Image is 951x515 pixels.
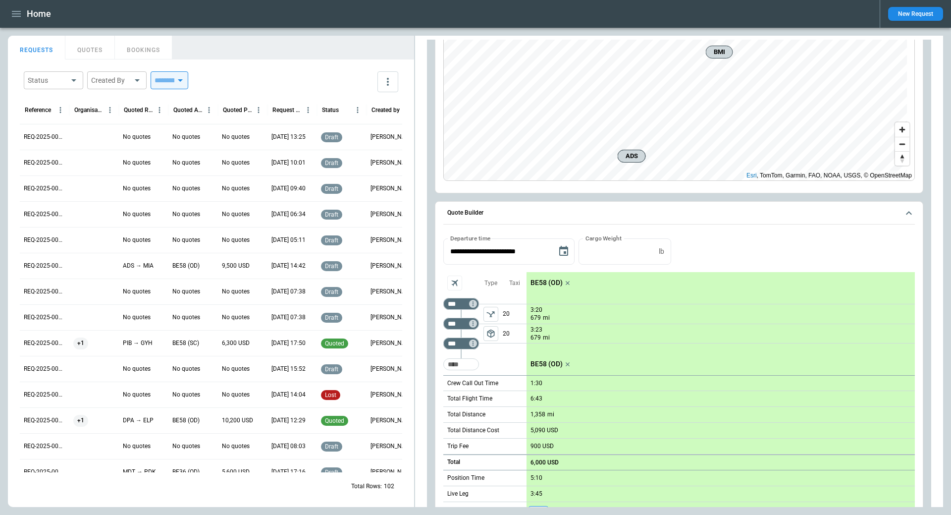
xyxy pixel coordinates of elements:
p: mi [547,410,554,419]
p: George O'Bryan [370,287,412,296]
button: Status column menu [351,104,364,116]
p: mi [543,314,550,322]
p: No quotes [172,210,200,219]
p: REQ-2025-000262 [24,236,65,244]
p: 08/22/2025 15:52 [271,365,306,373]
label: Departure time [450,234,491,242]
p: 10,200 USD [222,416,253,425]
h6: Total [447,459,460,465]
p: George O'Bryan [370,236,412,244]
p: George O'Bryan [370,210,412,219]
p: No quotes [222,210,250,219]
p: 102 [384,482,394,491]
p: BE58 (OD) [530,360,563,368]
p: 9,500 USD [222,262,250,270]
p: 20 [503,304,527,324]
p: BE58 (SC) [172,339,199,347]
button: Request Created At (UTC-05:00) column menu [302,104,315,116]
p: ADS → MIA [123,262,154,270]
p: 08/26/2025 07:38 [271,287,306,296]
button: Reset bearing to north [895,151,909,166]
span: draft [323,185,340,192]
span: draft [323,443,340,450]
div: Quoted Route [124,107,153,114]
p: George O'Bryan [370,184,412,193]
p: Ben Gundermann [370,416,412,425]
div: Created By [91,75,131,85]
p: REQ-2025-000254 [24,442,65,451]
div: Quoted Price [223,107,252,114]
p: 6:43 [530,395,542,402]
span: draft [323,263,340,270]
div: Organisation [74,107,104,114]
p: Crew Call Out Time [447,379,498,388]
span: draft [323,366,340,373]
h1: Home [27,8,51,20]
p: No quotes [172,287,200,296]
p: No quotes [123,313,151,322]
p: BE58 (OD) [530,279,563,287]
p: REQ-2025-000260 [24,287,65,296]
p: mi [543,334,550,342]
button: Reference column menu [54,104,67,116]
p: No quotes [123,133,151,141]
p: No quotes [222,442,250,451]
p: George O'Bryan [370,159,412,167]
button: more [377,71,398,92]
p: No quotes [172,133,200,141]
canvas: Map [444,27,907,181]
button: Organisation column menu [104,104,116,116]
p: No quotes [222,391,250,399]
div: Status [28,75,67,85]
span: +1 [73,408,88,433]
div: , TomTom, Garmin, FAO, NOAA, USGS, © OpenStreetMap [746,171,912,180]
span: Aircraft selection [447,276,462,290]
button: Quote Builder [443,202,915,225]
div: Request Created At (UTC-05:00) [272,107,302,114]
button: left aligned [483,326,498,341]
p: No quotes [172,159,200,167]
p: 08/22/2025 17:50 [271,339,306,347]
p: No quotes [222,365,250,373]
p: 08/27/2025 06:34 [271,210,306,219]
span: draft [323,314,340,321]
p: Live Leg [447,490,469,498]
p: No quotes [172,365,200,373]
p: 08/22/2025 14:04 [271,391,306,399]
p: Ben Gundermann [370,391,412,399]
p: No quotes [222,159,250,167]
p: REQ-2025-000255 [24,416,65,425]
p: Total Distance Cost [447,426,499,435]
p: 6,000 USD [530,459,559,466]
span: BMI [710,47,729,57]
p: Total Flight Time [447,395,492,403]
button: Quoted Price column menu [252,104,265,116]
a: Esri [746,172,757,179]
p: No quotes [172,391,200,399]
p: Taxi [509,279,520,287]
p: 679 [530,334,541,342]
p: No quotes [222,313,250,322]
p: DPA → ELP [123,416,154,425]
p: No quotes [172,184,200,193]
button: Quoted Aircraft column menu [203,104,215,116]
p: BE58 (OD) [172,262,200,270]
p: No quotes [172,313,200,322]
button: New Request [888,7,943,21]
p: Position Time [447,474,484,482]
div: Quoted Aircraft [173,107,203,114]
p: 08/26/2025 07:38 [271,313,306,322]
span: ADS [622,151,641,161]
p: BE58 (OD) [172,416,200,425]
p: Ben Gundermann [370,442,412,451]
p: 679 [530,314,541,322]
p: 3:45 [530,490,542,498]
p: No quotes [172,236,200,244]
p: No quotes [123,210,151,219]
p: 5,090 USD [530,427,558,434]
p: 3:23 [530,326,542,334]
p: REQ-2025-000258 [24,339,65,347]
p: Trip Fee [447,442,469,451]
span: quoted [323,340,346,347]
span: +1 [73,331,88,356]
